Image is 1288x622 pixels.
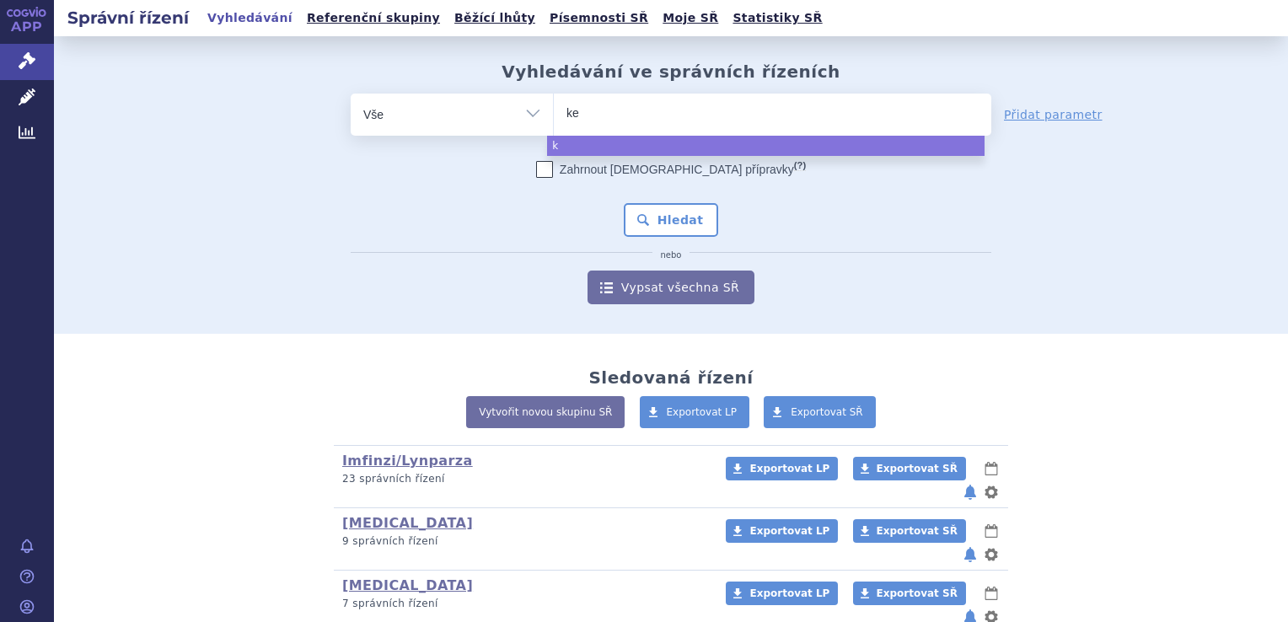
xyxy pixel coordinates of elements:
[302,7,445,29] a: Referenční skupiny
[536,161,806,178] label: Zahrnout [DEMOGRAPHIC_DATA] přípravky
[726,582,838,605] a: Exportovat LP
[727,7,827,29] a: Statistiky SŘ
[726,457,838,480] a: Exportovat LP
[342,515,473,531] a: [MEDICAL_DATA]
[853,582,966,605] a: Exportovat SŘ
[466,396,625,428] a: Vytvořit novou skupinu SŘ
[545,7,653,29] a: Písemnosti SŘ
[342,472,704,486] p: 23 správních řízení
[1004,106,1103,123] a: Přidat parametr
[983,544,1000,565] button: nastavení
[624,203,719,237] button: Hledat
[962,544,979,565] button: notifikace
[764,396,876,428] a: Exportovat SŘ
[667,406,738,418] span: Exportovat LP
[502,62,840,82] h2: Vyhledávání ve správních řízeních
[449,7,540,29] a: Běžící lhůty
[877,463,958,475] span: Exportovat SŘ
[657,7,723,29] a: Moje SŘ
[877,525,958,537] span: Exportovat SŘ
[794,160,806,171] abbr: (?)
[749,587,829,599] span: Exportovat LP
[983,583,1000,603] button: lhůty
[547,136,985,156] li: k
[853,457,966,480] a: Exportovat SŘ
[342,453,473,469] a: Imfinzi/Lynparza
[877,587,958,599] span: Exportovat SŘ
[749,525,829,537] span: Exportovat LP
[342,597,704,611] p: 7 správních řízení
[342,534,704,549] p: 9 správních řízení
[962,482,979,502] button: notifikace
[791,406,863,418] span: Exportovat SŘ
[342,577,473,593] a: [MEDICAL_DATA]
[588,367,753,388] h2: Sledovaná řízení
[202,7,298,29] a: Vyhledávání
[853,519,966,543] a: Exportovat SŘ
[983,458,1000,479] button: lhůty
[54,6,202,29] h2: Správní řízení
[983,521,1000,541] button: lhůty
[640,396,750,428] a: Exportovat LP
[726,519,838,543] a: Exportovat LP
[588,271,754,304] a: Vypsat všechna SŘ
[983,482,1000,502] button: nastavení
[652,250,690,260] i: nebo
[749,463,829,475] span: Exportovat LP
